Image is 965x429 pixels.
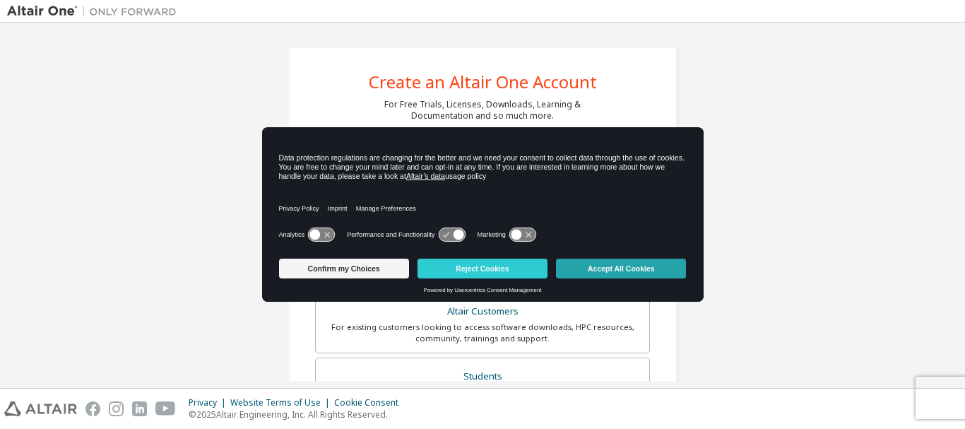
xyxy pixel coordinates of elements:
div: Altair Customers [324,302,641,322]
div: Cookie Consent [334,397,407,409]
div: Create an Altair One Account [369,74,597,90]
div: For existing customers looking to access software downloads, HPC resources, community, trainings ... [324,322,641,344]
div: Privacy [189,397,230,409]
div: Website Terms of Use [230,397,334,409]
img: linkedin.svg [132,401,147,416]
p: © 2025 Altair Engineering, Inc. All Rights Reserved. [189,409,407,421]
img: altair_logo.svg [4,401,77,416]
img: youtube.svg [155,401,176,416]
div: For Free Trials, Licenses, Downloads, Learning & Documentation and so much more. [384,99,581,122]
img: instagram.svg [109,401,124,416]
div: Students [324,367,641,387]
img: facebook.svg [85,401,100,416]
img: Altair One [7,4,184,18]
